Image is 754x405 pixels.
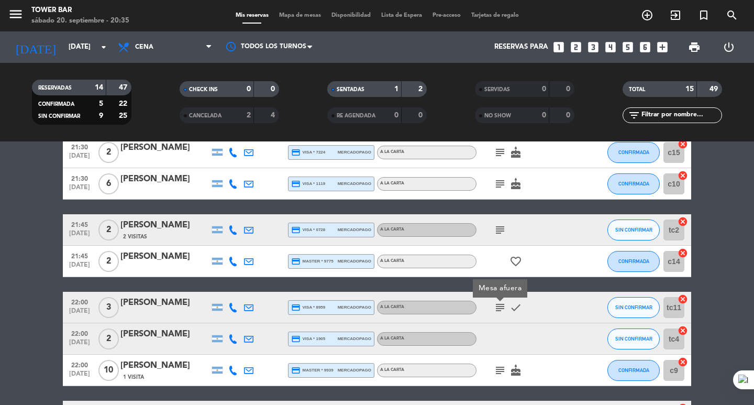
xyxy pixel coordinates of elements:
[120,327,209,341] div: [PERSON_NAME]
[685,85,694,93] strong: 15
[607,360,660,381] button: CONFIRMADA
[291,366,301,375] i: credit_card
[618,181,649,187] span: CONFIRMADA
[678,170,688,181] i: cancel
[380,227,404,232] span: A LA CARTA
[380,305,404,309] span: A LA CARTA
[291,303,325,312] span: visa * 8959
[66,339,93,351] span: [DATE]
[123,233,147,241] span: 2 Visitas
[66,184,93,196] span: [DATE]
[99,100,103,107] strong: 5
[291,334,325,344] span: visa * 1905
[380,336,404,341] span: A LA CARTA
[66,249,93,261] span: 21:45
[726,9,738,21] i: search
[271,112,277,119] strong: 4
[678,216,688,227] i: cancel
[380,150,404,154] span: A LA CARTA
[380,181,404,185] span: A LA CARTA
[98,360,119,381] span: 10
[418,85,425,93] strong: 2
[607,142,660,163] button: CONFIRMADA
[569,40,583,54] i: looks_two
[607,251,660,272] button: CONFIRMADA
[291,257,334,266] span: master * 9775
[8,6,24,26] button: menu
[615,227,652,233] span: SIN CONFIRMAR
[120,141,209,155] div: [PERSON_NAME]
[697,9,710,21] i: turned_in_not
[494,178,506,190] i: subject
[271,85,277,93] strong: 0
[66,370,93,382] span: [DATE]
[66,295,93,308] span: 22:00
[586,40,600,54] i: looks_3
[678,325,688,336] i: cancel
[618,149,649,155] span: CONFIRMADA
[607,173,660,194] button: CONFIRMADA
[678,248,688,258] i: cancel
[638,40,652,54] i: looks_6
[98,220,119,240] span: 2
[291,303,301,312] i: credit_card
[466,13,524,18] span: Tarjetas de regalo
[247,85,251,93] strong: 0
[291,225,325,235] span: visa * 0728
[641,9,653,21] i: add_circle_outline
[337,87,364,92] span: SENTADAS
[120,359,209,373] div: [PERSON_NAME]
[120,296,209,310] div: [PERSON_NAME]
[688,41,701,53] span: print
[274,13,326,18] span: Mapa de mesas
[566,85,572,93] strong: 0
[394,85,398,93] strong: 1
[338,304,371,311] span: mercadopago
[338,335,371,342] span: mercadopago
[618,367,649,373] span: CONFIRMADA
[618,258,649,264] span: CONFIRMADA
[509,301,522,314] i: check
[119,112,129,119] strong: 25
[66,358,93,370] span: 22:00
[542,85,546,93] strong: 0
[484,87,510,92] span: SERVIDAS
[98,297,119,318] span: 3
[494,364,506,377] i: subject
[98,329,119,349] span: 2
[291,257,301,266] i: credit_card
[120,218,209,232] div: [PERSON_NAME]
[291,225,301,235] i: credit_card
[66,327,93,339] span: 22:00
[376,13,427,18] span: Lista de Espera
[66,230,93,242] span: [DATE]
[98,251,119,272] span: 2
[607,220,660,240] button: SIN CONFIRMAR
[394,112,398,119] strong: 0
[479,283,522,294] div: Mesa afuera
[291,179,301,189] i: credit_card
[326,13,376,18] span: Disponibilidad
[509,178,522,190] i: cake
[607,329,660,349] button: SIN CONFIRMAR
[291,366,334,375] span: master * 9939
[38,85,72,91] span: RESERVADAS
[291,148,301,157] i: credit_card
[337,113,375,118] span: RE AGENDADA
[120,172,209,186] div: [PERSON_NAME]
[31,16,129,26] div: sábado 20. septiembre - 20:35
[628,109,640,122] i: filter_list
[66,261,93,273] span: [DATE]
[8,6,24,22] i: menu
[427,13,466,18] span: Pre-acceso
[8,36,63,59] i: [DATE]
[615,336,652,342] span: SIN CONFIRMAR
[230,13,274,18] span: Mis reservas
[120,250,209,264] div: [PERSON_NAME]
[494,301,506,314] i: subject
[678,139,688,149] i: cancel
[119,84,129,91] strong: 47
[615,304,652,310] span: SIN CONFIRMAR
[66,218,93,230] span: 21:45
[418,112,425,119] strong: 0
